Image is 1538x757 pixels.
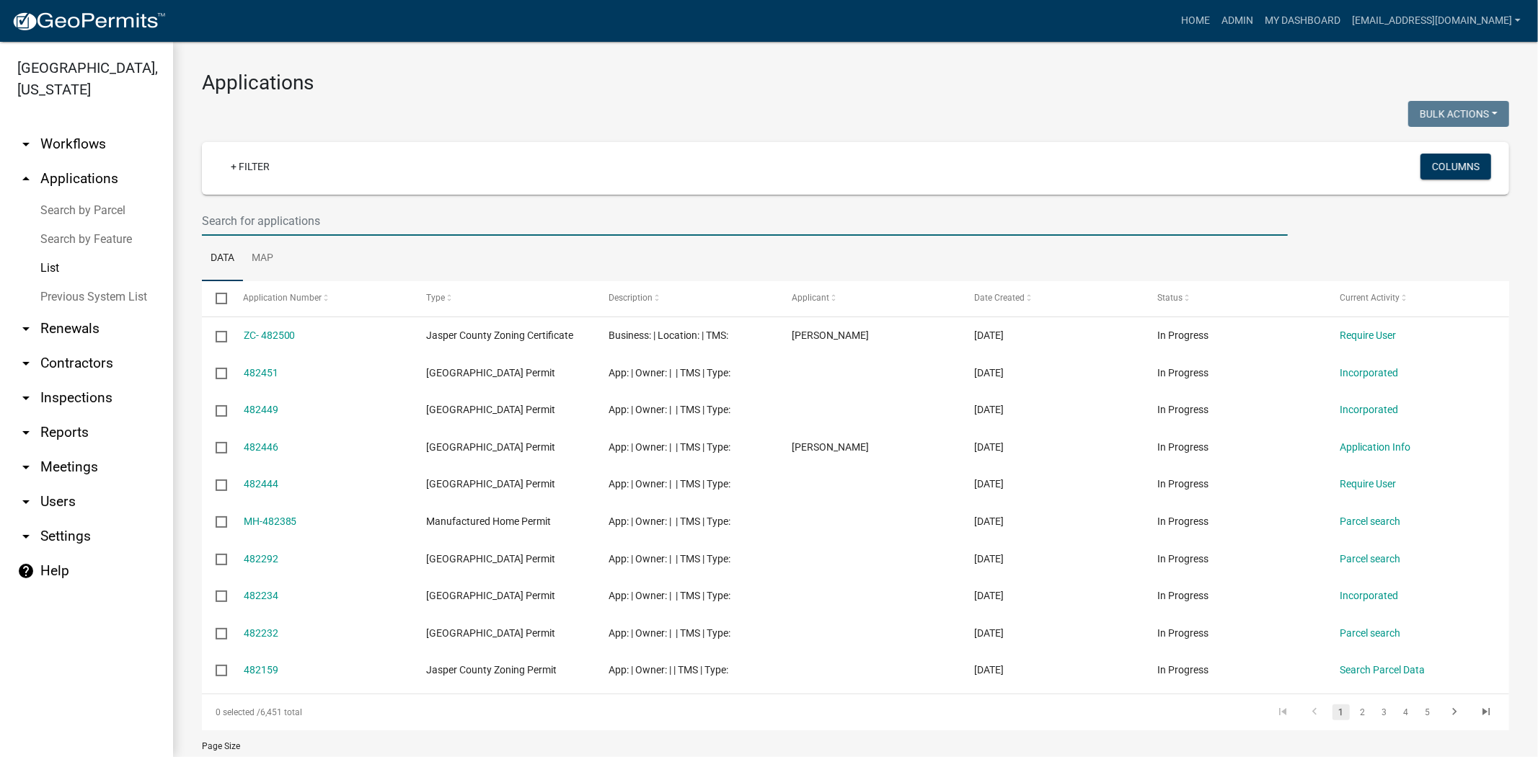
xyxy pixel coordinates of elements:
[244,293,322,303] span: Application Number
[244,553,278,565] a: 482292
[17,459,35,476] i: arrow_drop_down
[1354,704,1371,720] a: 2
[1340,293,1400,303] span: Current Activity
[17,424,35,441] i: arrow_drop_down
[17,528,35,545] i: arrow_drop_down
[609,478,731,490] span: App: | Owner: | | TMS | Type:
[426,404,555,415] span: Jasper County Building Permit
[243,236,282,282] a: Map
[1157,627,1208,639] span: In Progress
[1397,704,1415,720] a: 4
[792,293,829,303] span: Applicant
[1157,293,1183,303] span: Status
[1157,515,1208,527] span: In Progress
[1157,441,1208,453] span: In Progress
[1330,700,1352,725] li: page 1
[975,515,1004,527] span: 09/22/2025
[1441,704,1468,720] a: go to next page
[1333,704,1350,720] a: 1
[17,355,35,372] i: arrow_drop_down
[975,293,1025,303] span: Date Created
[202,281,229,316] datatable-header-cell: Select
[609,293,653,303] span: Description
[17,562,35,580] i: help
[412,281,596,316] datatable-header-cell: Type
[1417,700,1438,725] li: page 5
[1419,704,1436,720] a: 5
[975,478,1004,490] span: 09/23/2025
[975,590,1004,601] span: 09/22/2025
[1144,281,1327,316] datatable-header-cell: Status
[229,281,412,316] datatable-header-cell: Application Number
[244,515,297,527] a: MH-482385
[1340,627,1401,639] a: Parcel search
[609,553,731,565] span: App: | Owner: | | TMS | Type:
[975,627,1004,639] span: 09/22/2025
[426,590,555,601] span: Jasper County Building Permit
[202,71,1509,95] h3: Applications
[202,206,1288,236] input: Search for applications
[975,404,1004,415] span: 09/23/2025
[244,590,278,601] a: 482234
[1340,441,1411,453] a: Application Info
[609,329,729,341] span: Business: | Location: | TMS:
[17,170,35,187] i: arrow_drop_up
[1340,515,1401,527] a: Parcel search
[1157,404,1208,415] span: In Progress
[975,441,1004,453] span: 09/23/2025
[426,478,555,490] span: Jasper County Building Permit
[609,441,731,453] span: App: | Owner: | | TMS | Type:
[792,441,869,453] span: Wesley S Rountree
[1374,700,1395,725] li: page 3
[1157,478,1208,490] span: In Progress
[1420,154,1491,180] button: Columns
[1301,704,1328,720] a: go to previous page
[1340,329,1397,341] a: Require User
[1157,367,1208,378] span: In Progress
[1395,700,1417,725] li: page 4
[426,329,573,341] span: Jasper County Zoning Certificate
[426,664,557,676] span: Jasper County Zoning Permit
[778,281,961,316] datatable-header-cell: Applicant
[975,367,1004,378] span: 09/23/2025
[426,627,555,639] span: Jasper County Building Permit
[426,293,445,303] span: Type
[244,478,278,490] a: 482444
[202,694,719,730] div: 6,451 total
[975,553,1004,565] span: 09/22/2025
[17,320,35,337] i: arrow_drop_down
[609,404,731,415] span: App: | Owner: | | TMS | Type:
[975,329,1004,341] span: 09/23/2025
[1157,329,1208,341] span: In Progress
[426,553,555,565] span: Jasper County Building Permit
[1269,704,1296,720] a: go to first page
[1340,553,1401,565] a: Parcel search
[426,367,555,378] span: Jasper County Building Permit
[17,136,35,153] i: arrow_drop_down
[17,493,35,510] i: arrow_drop_down
[244,367,278,378] a: 482451
[792,329,869,341] span: Tara Hayes
[244,664,278,676] a: 482159
[426,441,555,453] span: Jasper County Building Permit
[1340,478,1397,490] a: Require User
[244,627,278,639] a: 482232
[975,664,1004,676] span: 09/22/2025
[202,236,243,282] a: Data
[609,664,729,676] span: App: | Owner: | | TMS | Type:
[1340,404,1399,415] a: Incorporated
[609,515,731,527] span: App: | Owner: | | TMS | Type:
[1175,7,1216,35] a: Home
[609,590,731,601] span: App: | Owner: | | TMS | Type:
[1472,704,1500,720] a: go to last page
[1340,664,1426,676] a: Search Parcel Data
[426,515,551,527] span: Manufactured Home Permit
[1157,553,1208,565] span: In Progress
[1376,704,1393,720] a: 3
[1352,700,1374,725] li: page 2
[1346,7,1526,35] a: [EMAIL_ADDRESS][DOMAIN_NAME]
[609,627,731,639] span: App: | Owner: | | TMS | Type:
[244,329,296,341] a: ZC- 482500
[244,404,278,415] a: 482449
[1408,101,1509,127] button: Bulk Actions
